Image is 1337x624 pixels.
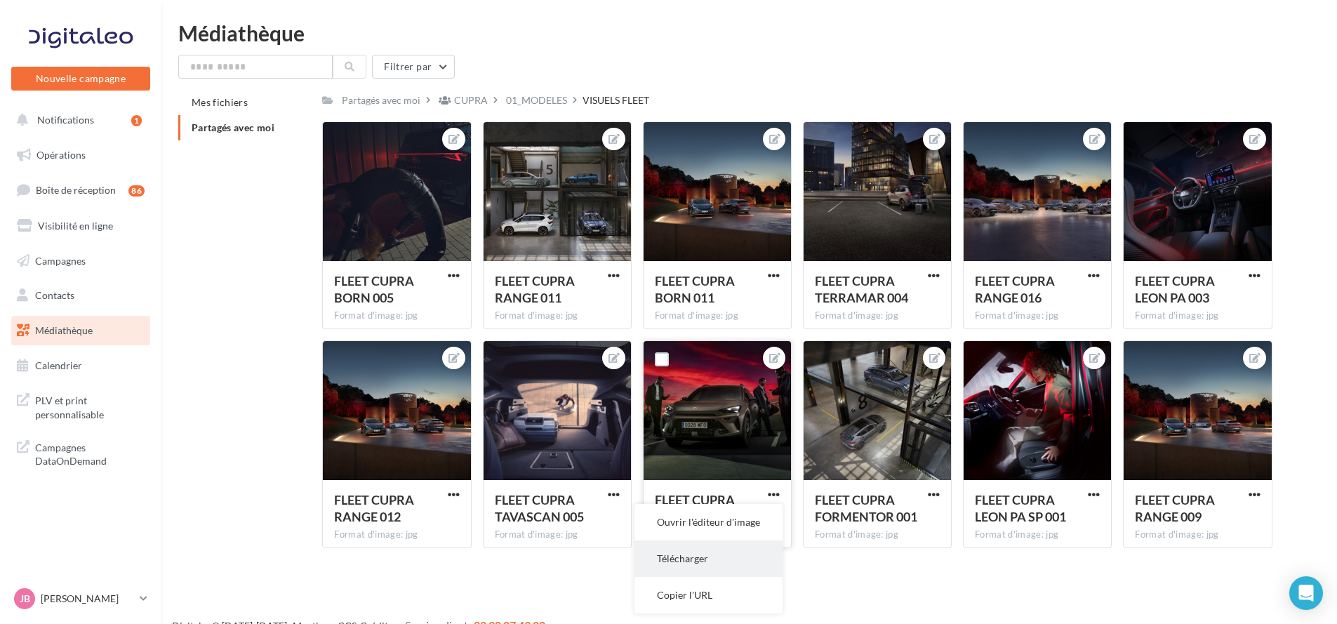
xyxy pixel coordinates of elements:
[8,316,153,345] a: Médiathèque
[36,149,86,161] span: Opérations
[131,115,142,126] div: 1
[975,492,1066,524] span: FLEET CUPRA LEON PA SP 001
[372,55,455,79] button: Filtrer par
[8,105,147,135] button: Notifications 1
[35,324,93,336] span: Médiathèque
[11,67,150,91] button: Nouvelle campagne
[583,93,649,107] div: VISUELS FLEET
[342,93,420,107] div: Partagés avec moi
[11,585,150,612] a: JB [PERSON_NAME]
[815,273,908,305] span: FLEET CUPRA TERRAMAR 004
[495,529,620,541] div: Format d'image: jpg
[975,310,1100,322] div: Format d'image: jpg
[495,273,575,305] span: FLEET CUPRA RANGE 011
[41,592,134,606] p: [PERSON_NAME]
[36,184,116,196] span: Boîte de réception
[8,351,153,380] a: Calendrier
[495,310,620,322] div: Format d'image: jpg
[8,432,153,474] a: Campagnes DataOnDemand
[975,529,1100,541] div: Format d'image: jpg
[634,540,783,577] button: Télécharger
[1135,273,1215,305] span: FLEET CUPRA LEON PA 003
[1135,310,1260,322] div: Format d'image: jpg
[8,385,153,427] a: PLV et print personnalisable
[128,185,145,197] div: 86
[35,359,82,371] span: Calendrier
[655,310,780,322] div: Format d'image: jpg
[495,492,584,524] span: FLEET CUPRA TAVASCAN 005
[334,310,459,322] div: Format d'image: jpg
[8,175,153,205] a: Boîte de réception86
[192,121,274,133] span: Partagés avec moi
[334,492,414,524] span: FLEET CUPRA RANGE 012
[454,93,488,107] div: CUPRA
[334,273,414,305] span: FLEET CUPRA BORN 005
[815,492,917,524] span: FLEET CUPRA FORMENTOR 001
[8,140,153,170] a: Opérations
[506,93,567,107] div: 01_MODELES
[8,246,153,276] a: Campagnes
[634,577,783,613] button: Copier l'URL
[655,273,735,305] span: FLEET CUPRA BORN 011
[178,22,1320,44] div: Médiathèque
[8,281,153,310] a: Contacts
[37,114,94,126] span: Notifications
[8,211,153,241] a: Visibilité en ligne
[975,273,1055,305] span: FLEET CUPRA RANGE 016
[655,492,754,524] span: FLEET CUPRA FORMENTOR PA 004
[1135,492,1215,524] span: FLEET CUPRA RANGE 009
[35,254,86,266] span: Campagnes
[35,289,74,301] span: Contacts
[35,438,145,468] span: Campagnes DataOnDemand
[20,592,30,606] span: JB
[634,504,783,540] button: Ouvrir l'éditeur d'image
[35,391,145,421] span: PLV et print personnalisable
[192,96,248,108] span: Mes fichiers
[1289,576,1323,610] div: Open Intercom Messenger
[1135,529,1260,541] div: Format d'image: jpg
[815,529,940,541] div: Format d'image: jpg
[334,529,459,541] div: Format d'image: jpg
[815,310,940,322] div: Format d'image: jpg
[38,220,113,232] span: Visibilité en ligne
